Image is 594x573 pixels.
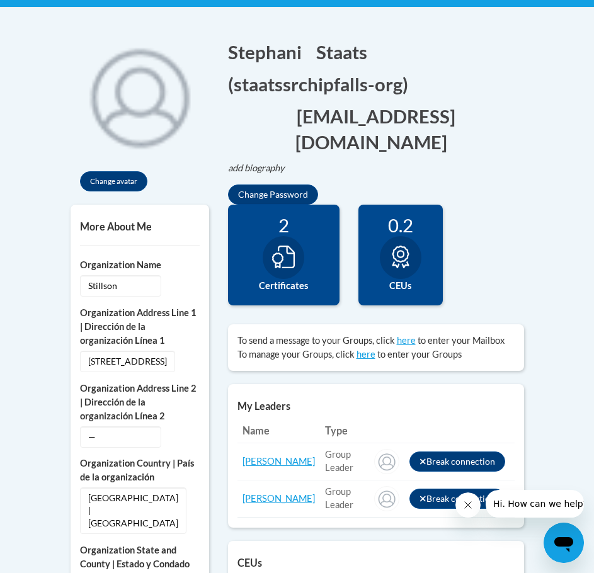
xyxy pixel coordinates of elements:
div: 2 [237,214,330,236]
button: Edit email address [228,103,524,155]
iframe: Message from company [486,490,584,518]
button: Edit first name [228,39,310,65]
span: Hi. How can we help? [8,9,102,19]
a: [PERSON_NAME] [243,493,315,504]
h5: More About Me [80,220,200,232]
span: Stillson [80,275,161,297]
th: Type [320,418,370,443]
span: [GEOGRAPHIC_DATA] | [GEOGRAPHIC_DATA] [80,487,186,534]
span: to enter your Groups [377,349,462,360]
span: [STREET_ADDRESS] [80,351,175,372]
span: To manage your Groups, click [237,349,355,360]
h5: My Leaders [237,400,515,412]
button: Edit last name [316,39,375,65]
a: here [357,349,375,360]
span: — [80,426,161,448]
img: profile avatar [71,26,209,165]
button: Change Password [228,184,318,205]
button: Edit biography [228,161,295,175]
img: Kathleen Coppenbarger [374,449,399,474]
label: CEUs [368,279,433,293]
th: Name [237,418,320,443]
button: Break connection [409,489,505,509]
iframe: Close message [455,492,481,518]
div: 0.2 [368,214,433,236]
i: add biography [228,162,285,173]
button: Break connection [409,451,505,472]
label: Organization Address Line 2 | Dirección de la organización Línea 2 [80,382,200,423]
div: Click to change the profile picture [71,26,209,165]
label: Organization Address Line 1 | Dirección de la organización Línea 1 [80,306,200,348]
label: Organization Country | País de la organización [80,457,200,484]
button: Change avatar [80,171,147,191]
img: Nancy Dressel [374,486,399,511]
span: To send a message to your Groups, click [237,335,395,346]
a: [PERSON_NAME] [243,456,315,467]
a: here [397,335,416,346]
label: Certificates [237,279,330,293]
td: connected user for connection WI: CFAUSD Educational Assistants [320,443,370,480]
iframe: Button to launch messaging window [544,523,584,563]
td: connected user for connection WI: CFAUSD Educational Assistants [320,480,370,518]
button: Edit screen name [228,71,416,97]
label: Organization Name [80,258,200,272]
span: to enter your Mailbox [418,335,505,346]
h5: CEUs [237,557,515,569]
